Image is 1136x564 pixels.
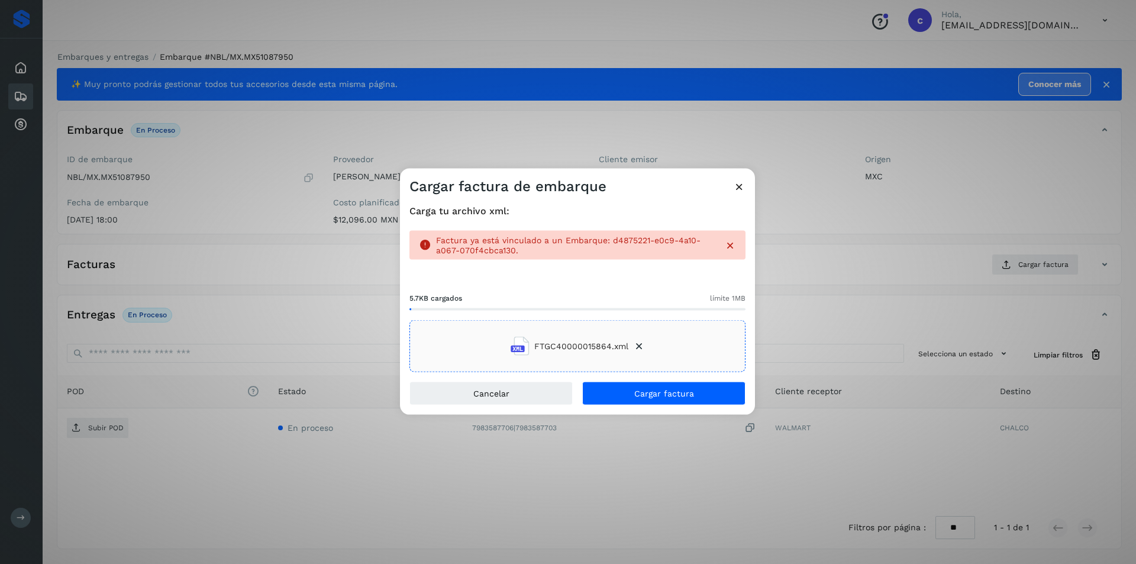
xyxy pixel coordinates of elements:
p: Factura ya está vinculado a un Embarque: d4875221-e0c9-4a10-a067-070f4cbca130. [436,235,715,255]
h3: Cargar factura de embarque [409,178,606,195]
span: Cargar factura [634,389,694,398]
button: Cancelar [409,382,573,405]
h4: Carga tu archivo xml: [409,205,745,216]
span: FTGC40000015864.xml [534,340,628,352]
span: límite 1MB [710,293,745,304]
span: Cancelar [473,389,509,398]
button: Cargar factura [582,382,745,405]
span: 5.7KB cargados [409,293,462,304]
